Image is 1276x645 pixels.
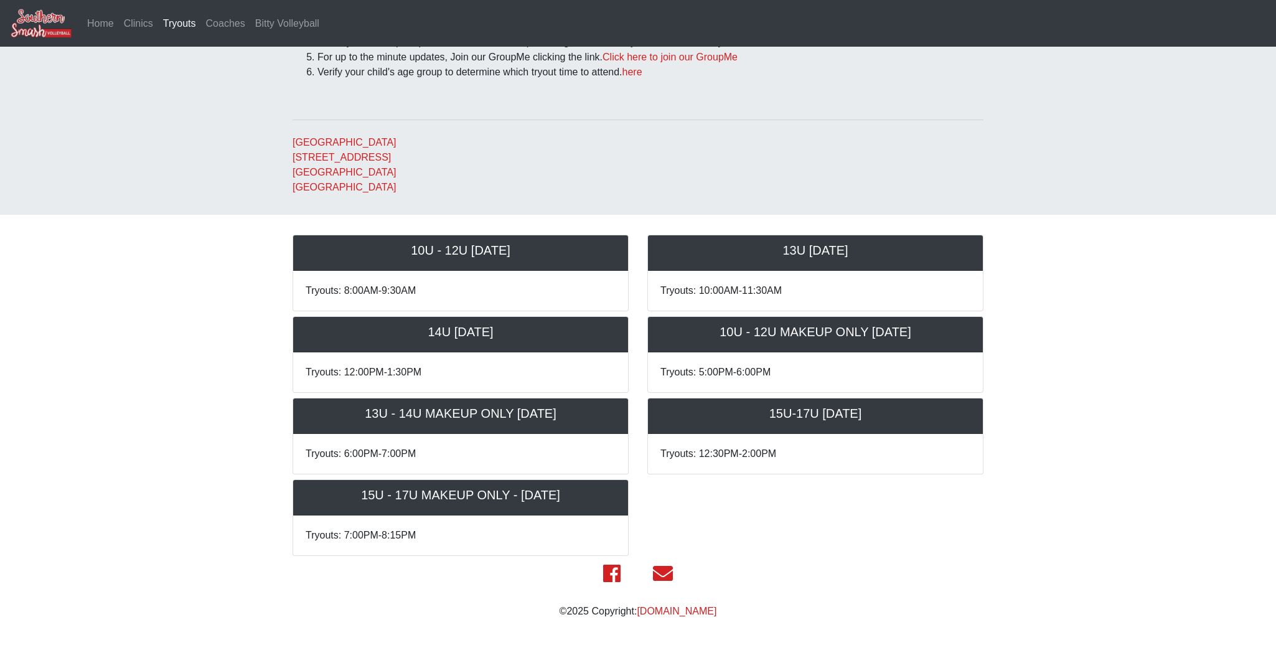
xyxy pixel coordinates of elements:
p: Tryouts: 10:00AM-11:30AM [660,283,970,298]
a: [DOMAIN_NAME] [637,606,716,616]
p: Tryouts: 5:00PM-6:00PM [660,365,970,380]
h5: 13U [DATE] [660,243,970,258]
a: [GEOGRAPHIC_DATA][STREET_ADDRESS][GEOGRAPHIC_DATA][GEOGRAPHIC_DATA] [293,137,396,192]
h5: 13U - 14U MAKEUP ONLY [DATE] [306,406,616,421]
h5: 14U [DATE] [306,324,616,339]
img: Southern Smash Volleyball [10,8,72,39]
a: Click here to join our GroupMe [603,52,738,62]
h5: 10U - 12U [DATE] [306,243,616,258]
a: here [622,67,642,77]
p: Tryouts: 8:00AM-9:30AM [306,283,616,298]
p: Tryouts: 12:00PM-1:30PM [306,365,616,380]
div: © 2025 Copyright: [293,594,983,629]
p: Tryouts: 12:30PM-2:00PM [660,446,970,461]
a: Clinics [119,11,158,36]
h5: 15U - 17U MAKEUP ONLY - [DATE] [306,487,616,502]
h5: 10U - 12U MAKEUP ONLY [DATE] [660,324,970,339]
a: Tryouts [158,11,201,36]
p: Tryouts: 7:00PM-8:15PM [306,528,616,543]
p: Tryouts: 6:00PM-7:00PM [306,446,616,461]
li: Verify your child's age group to determine which tryout time to attend. [317,65,983,80]
a: Coaches [201,11,250,36]
h5: 15U-17U [DATE] [660,406,970,421]
a: Home [82,11,119,36]
a: Bitty Volleyball [250,11,324,36]
li: For up to the minute updates, Join our GroupMe clicking the link. [317,50,983,65]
